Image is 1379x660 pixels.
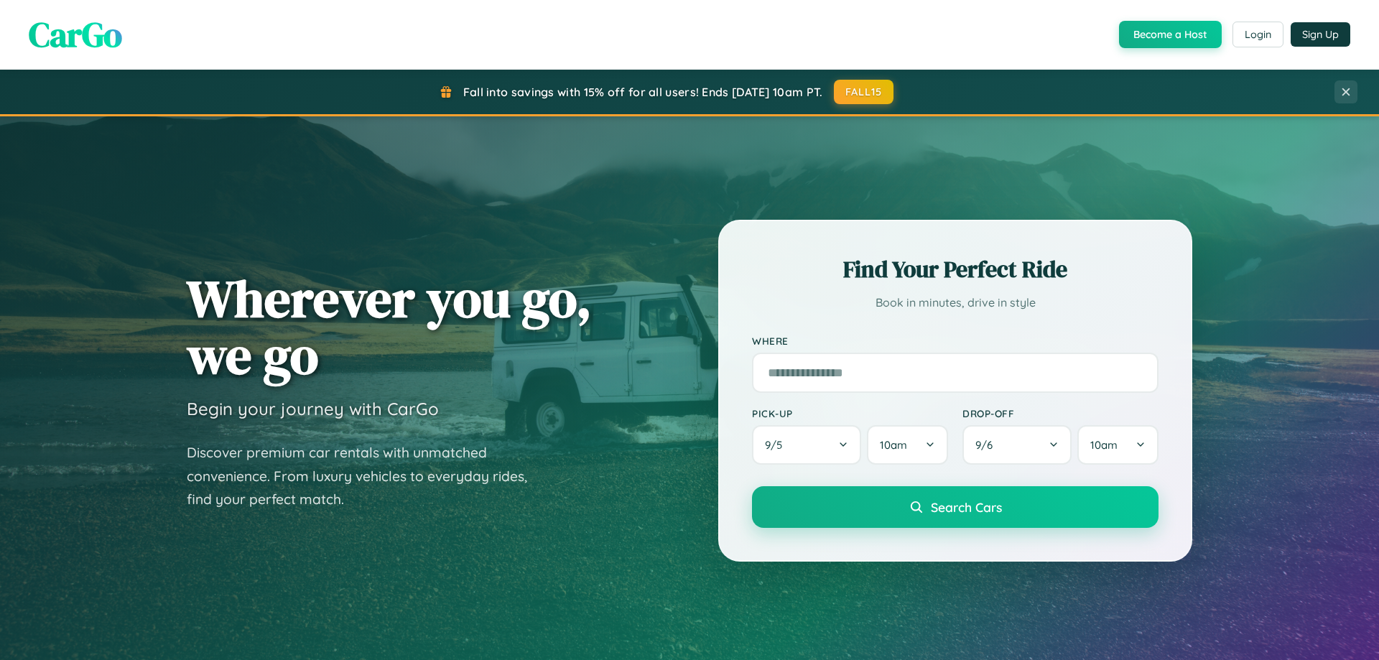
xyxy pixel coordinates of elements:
[867,425,948,465] button: 10am
[975,438,1000,452] span: 9 / 6
[962,407,1159,419] label: Drop-off
[752,425,861,465] button: 9/5
[752,335,1159,347] label: Where
[752,407,948,419] label: Pick-up
[463,85,823,99] span: Fall into savings with 15% off for all users! Ends [DATE] 10am PT.
[880,438,907,452] span: 10am
[752,486,1159,528] button: Search Cars
[187,270,592,384] h1: Wherever you go, we go
[1077,425,1159,465] button: 10am
[1090,438,1118,452] span: 10am
[1119,21,1222,48] button: Become a Host
[1291,22,1350,47] button: Sign Up
[1232,22,1283,47] button: Login
[752,254,1159,285] h2: Find Your Perfect Ride
[187,398,439,419] h3: Begin your journey with CarGo
[962,425,1072,465] button: 9/6
[187,441,546,511] p: Discover premium car rentals with unmatched convenience. From luxury vehicles to everyday rides, ...
[931,499,1002,515] span: Search Cars
[752,292,1159,313] p: Book in minutes, drive in style
[29,11,122,58] span: CarGo
[834,80,894,104] button: FALL15
[765,438,789,452] span: 9 / 5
